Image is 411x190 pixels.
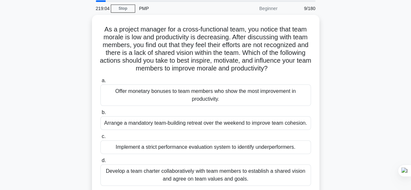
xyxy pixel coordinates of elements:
[281,2,319,15] div: 9/180
[92,2,111,15] div: 219:04
[102,109,106,115] span: b.
[135,2,225,15] div: PMP
[100,25,312,73] h5: As a project manager for a cross-functional team, you notice that team morale is low and producti...
[100,164,311,186] div: Develop a team charter collaboratively with team members to establish a shared vision and agree o...
[102,78,106,83] span: a.
[111,5,135,13] a: Stop
[100,84,311,106] div: Offer monetary bonuses to team members who show the most improvement in productivity.
[100,116,311,130] div: Arrange a mandatory team-building retreat over the weekend to improve team cohesion.
[102,158,106,163] span: d.
[225,2,281,15] div: Beginner
[100,140,311,154] div: Implement a strict performance evaluation system to identify underperformers.
[102,133,106,139] span: c.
